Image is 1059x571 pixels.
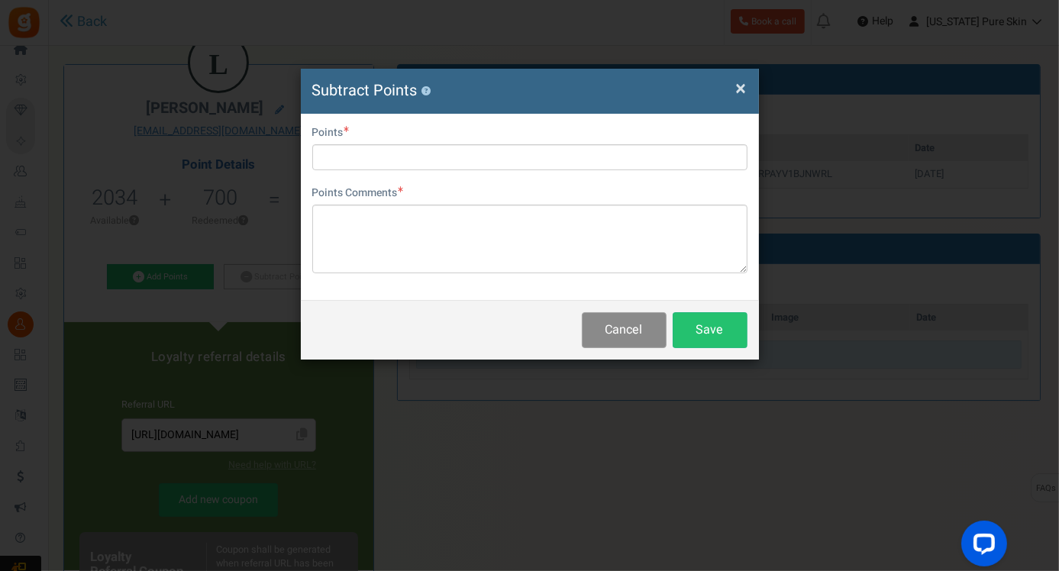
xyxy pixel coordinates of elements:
[582,312,667,348] button: Cancel
[421,86,431,96] button: ?
[312,80,747,102] h4: Subtract Points
[312,185,404,201] label: Points Comments
[673,312,747,348] button: Save
[312,125,350,140] label: Points
[736,74,747,103] span: ×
